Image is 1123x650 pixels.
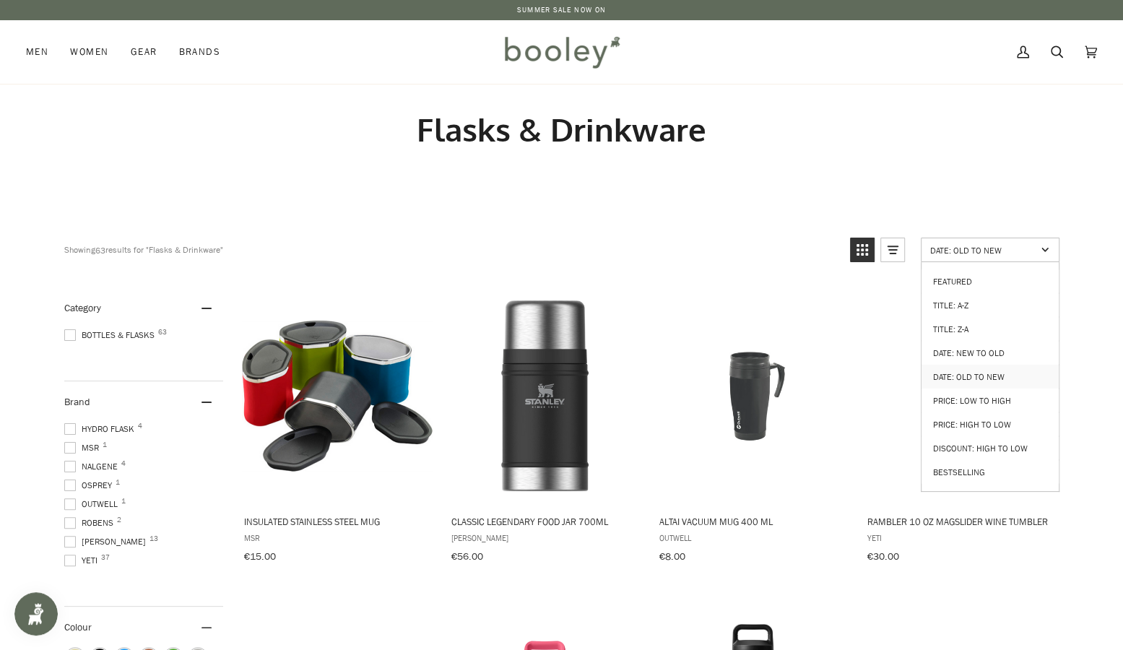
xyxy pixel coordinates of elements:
[178,45,220,59] span: Brands
[138,422,142,430] span: 4
[64,498,122,511] span: Outwell
[64,554,102,567] span: YETI
[70,45,108,59] span: Women
[168,20,231,84] a: Brands
[921,262,1059,492] ul: Sort options
[64,238,223,262] div: Showing results for "Flasks & Drinkware"
[64,110,1059,149] h1: Flasks & Drinkware
[659,532,846,544] span: Outwell
[657,287,849,568] a: Altai Vacuum Mug 400 ml
[922,389,1059,412] a: Price: Low to High
[64,301,101,315] span: Category
[26,20,59,84] a: Men
[922,365,1059,389] a: Date: Old to New
[922,436,1059,460] a: Discount: High to Low
[850,238,875,262] a: View grid mode
[449,300,641,492] img: Stanley Classic Legendary Food Jar 700ml Matte Black Pebble - Booley Galway
[64,422,139,435] span: Hydro Flask
[26,45,48,59] span: Men
[930,244,1036,256] span: Date: Old to New
[921,238,1059,262] a: Sort options
[867,550,898,563] span: €30.00
[659,515,846,528] span: Altai Vacuum Mug 400 ml
[244,550,276,563] span: €15.00
[244,532,431,544] span: MSR
[101,554,110,561] span: 37
[867,532,1054,544] span: YETI
[103,441,107,448] span: 1
[451,532,638,544] span: [PERSON_NAME]
[120,20,168,84] a: Gear
[242,287,433,568] a: Insulated Stainless Steel Mug
[117,516,121,524] span: 2
[149,535,158,542] span: 13
[922,412,1059,436] a: Price: High to Low
[95,244,105,256] b: 63
[64,441,103,454] span: MSR
[116,479,120,486] span: 1
[922,341,1059,365] a: Date: New to Old
[64,479,116,492] span: Osprey
[864,287,1056,568] a: Rambler 10 oz MagSlider Wine Tumbler
[131,45,157,59] span: Gear
[64,620,103,634] span: Colour
[244,515,431,528] span: Insulated Stainless Steel Mug
[922,460,1059,484] a: Bestselling
[864,300,1056,492] img: Yeti Rambler 10 oz MagSlider Wine Tumbler Black Forest Green - Booley Galway
[922,317,1059,341] a: Title: Z-A
[451,515,638,528] span: Classic Legendary Food Jar 700ml
[451,550,483,563] span: €56.00
[64,329,159,342] span: Bottles & Flasks
[121,460,126,467] span: 4
[880,238,905,262] a: View list mode
[64,395,90,409] span: Brand
[498,31,625,73] img: Booley
[922,293,1059,317] a: Title: A-Z
[659,550,685,563] span: €8.00
[158,329,167,336] span: 63
[14,592,58,636] iframe: Button to open loyalty program pop-up
[59,20,119,84] a: Women
[657,300,849,492] img: Outwell Altai Vacuum Mug 400 ml - Booley Galway
[242,300,433,492] img: Insulated Stainless Steel Mug - booley
[121,498,126,505] span: 1
[517,4,606,15] a: SUMMER SALE NOW ON
[449,287,641,568] a: Classic Legendary Food Jar 700ml
[64,460,122,473] span: Nalgene
[922,269,1059,293] a: Featured
[64,535,150,548] span: [PERSON_NAME]
[64,516,118,529] span: Robens
[867,515,1054,528] span: Rambler 10 oz MagSlider Wine Tumbler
